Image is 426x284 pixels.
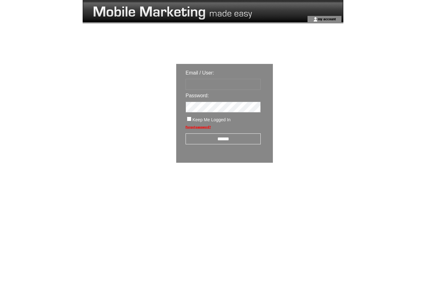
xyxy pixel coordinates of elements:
[318,17,336,21] a: my account
[192,117,230,122] span: Keep Me Logged In
[313,17,318,22] img: account_icon.gif
[291,178,322,186] img: transparent.png
[186,93,209,98] span: Password:
[186,125,211,129] a: Forgot password?
[186,70,214,75] span: Email / User:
